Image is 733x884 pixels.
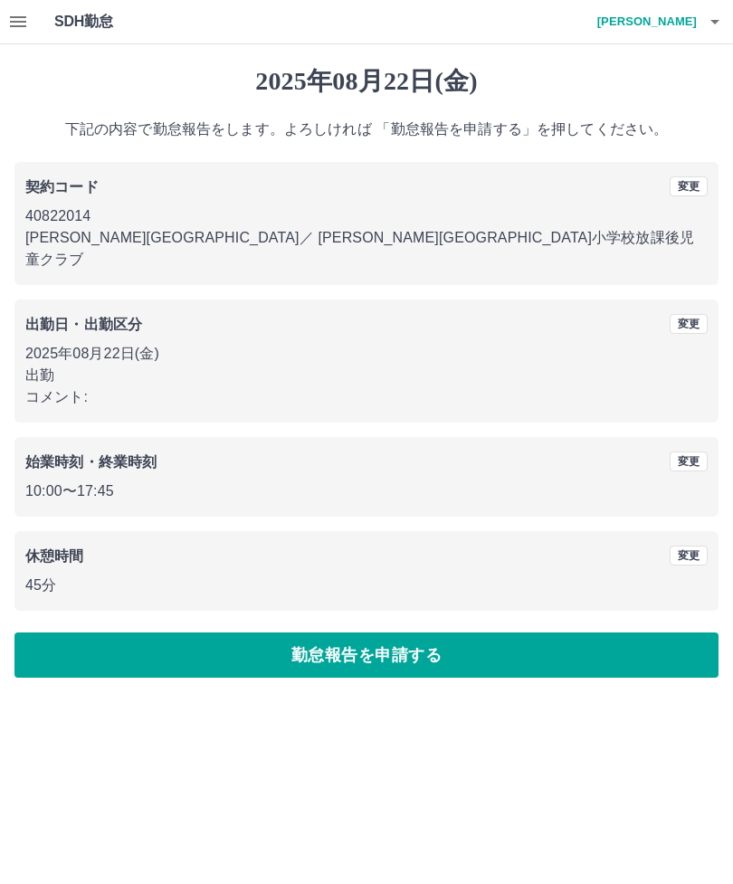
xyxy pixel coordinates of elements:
[14,66,719,97] h1: 2025年08月22日(金)
[670,546,708,566] button: 変更
[670,314,708,334] button: 変更
[670,452,708,471] button: 変更
[25,480,708,502] p: 10:00 〜 17:45
[25,365,708,386] p: 出勤
[25,227,708,271] p: [PERSON_NAME][GEOGRAPHIC_DATA] ／ [PERSON_NAME][GEOGRAPHIC_DATA]小学校放課後児童クラブ
[14,119,719,140] p: 下記の内容で勤怠報告をします。よろしければ 「勤怠報告を申請する」を押してください。
[25,317,142,332] b: 出勤日・出勤区分
[670,176,708,196] button: 変更
[14,632,719,678] button: 勤怠報告を申請する
[25,179,99,195] b: 契約コード
[25,343,708,365] p: 2025年08月22日(金)
[25,205,708,227] p: 40822014
[25,386,708,408] p: コメント:
[25,575,708,596] p: 45分
[25,548,84,564] b: 休憩時間
[25,454,157,470] b: 始業時刻・終業時刻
